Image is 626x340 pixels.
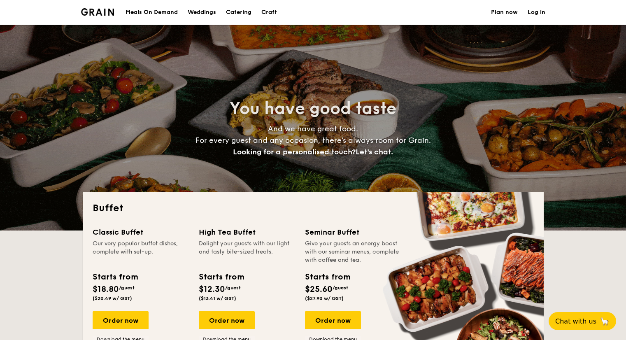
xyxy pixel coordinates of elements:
[199,284,225,294] span: $12.30
[305,296,344,301] span: ($27.90 w/ GST)
[305,284,333,294] span: $25.60
[93,271,137,283] div: Starts from
[81,8,114,16] a: Logotype
[93,284,119,294] span: $18.80
[549,312,616,330] button: Chat with us🦙
[305,226,401,238] div: Seminar Buffet
[119,285,135,291] span: /guest
[93,202,534,215] h2: Buffet
[195,124,431,156] span: And we have great food. For every guest and any occasion, there’s always room for Grain.
[93,240,189,264] div: Our very popular buffet dishes, complete with set-up.
[81,8,114,16] img: Grain
[600,317,610,326] span: 🦙
[333,285,348,291] span: /guest
[199,226,295,238] div: High Tea Buffet
[199,271,244,283] div: Starts from
[305,271,350,283] div: Starts from
[555,317,596,325] span: Chat with us
[93,226,189,238] div: Classic Buffet
[93,311,149,329] div: Order now
[199,311,255,329] div: Order now
[199,296,236,301] span: ($13.41 w/ GST)
[233,147,356,156] span: Looking for a personalised touch?
[230,99,396,119] span: You have good taste
[93,296,132,301] span: ($20.49 w/ GST)
[199,240,295,264] div: Delight your guests with our light and tasty bite-sized treats.
[305,311,361,329] div: Order now
[305,240,401,264] div: Give your guests an energy boost with our seminar menus, complete with coffee and tea.
[356,147,393,156] span: Let's chat.
[225,285,241,291] span: /guest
